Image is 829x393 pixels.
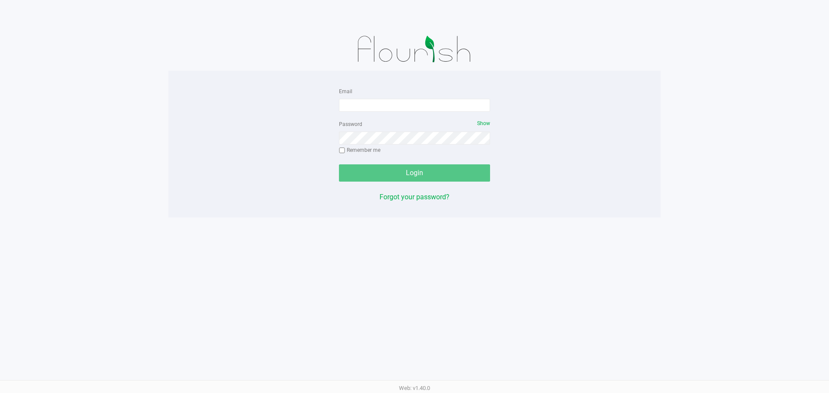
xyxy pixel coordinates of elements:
label: Password [339,120,362,128]
label: Email [339,88,352,95]
span: Show [477,120,490,126]
button: Forgot your password? [380,192,449,202]
span: Web: v1.40.0 [399,385,430,391]
input: Remember me [339,148,345,154]
label: Remember me [339,146,380,154]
